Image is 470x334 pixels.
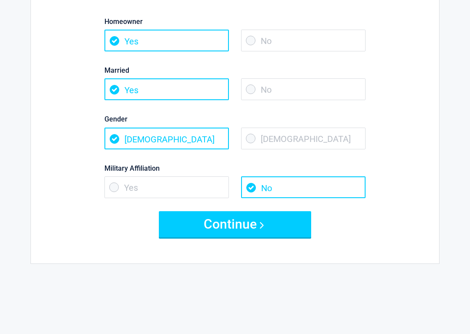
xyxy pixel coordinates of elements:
span: No [241,78,366,100]
label: Homeowner [104,16,366,27]
span: [DEMOGRAPHIC_DATA] [241,128,366,149]
span: [DEMOGRAPHIC_DATA] [104,128,229,149]
span: No [241,176,366,198]
span: Yes [104,176,229,198]
label: Married [104,64,366,76]
span: Yes [104,30,229,51]
span: No [241,30,366,51]
label: Gender [104,113,366,125]
span: Yes [104,78,229,100]
label: Military Affiliation [104,162,366,174]
button: Continue [159,211,311,237]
